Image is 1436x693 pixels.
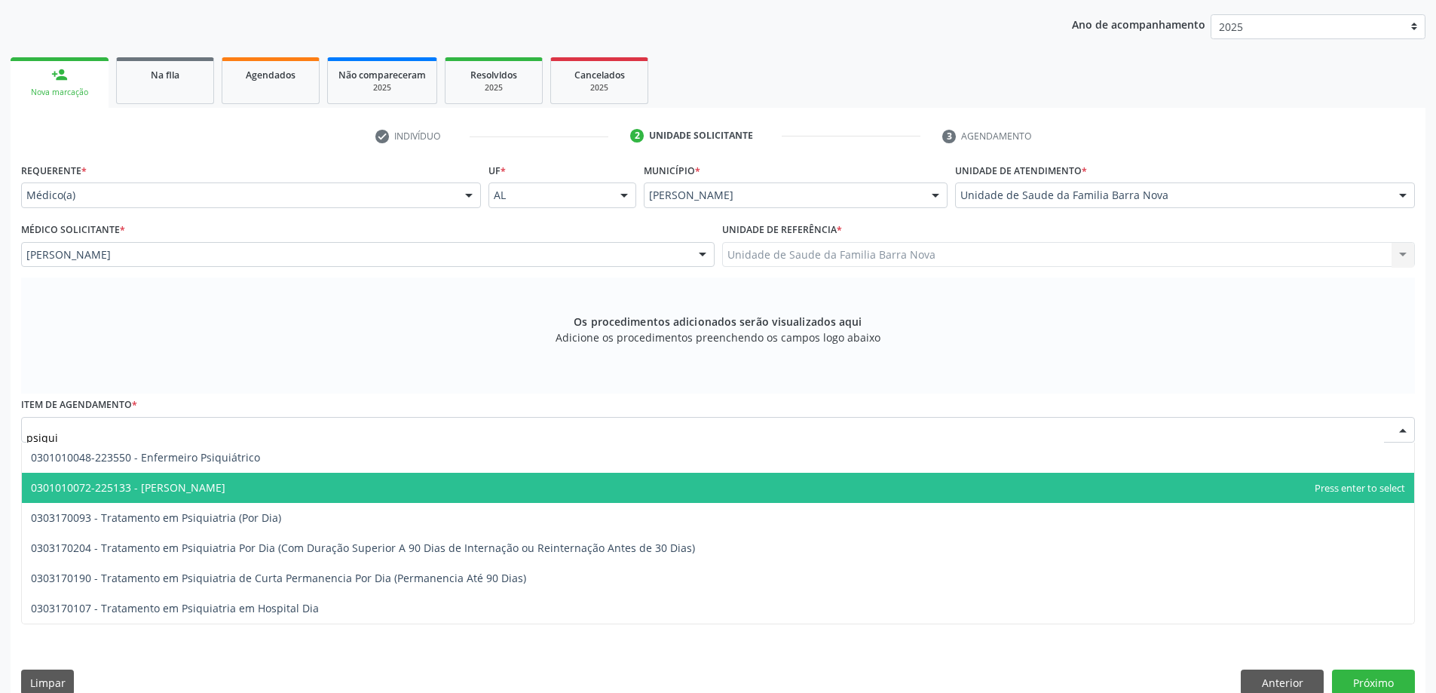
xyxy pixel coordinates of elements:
[21,394,137,417] label: Item de agendamento
[649,129,753,143] div: Unidade solicitante
[960,188,1384,203] span: Unidade de Saude da Familia Barra Nova
[649,188,917,203] span: [PERSON_NAME]
[21,219,125,242] label: Médico Solicitante
[722,219,842,242] label: Unidade de referência
[21,159,87,182] label: Requerente
[1072,14,1205,33] p: Ano de acompanhamento
[21,87,98,98] div: Nova marcação
[51,66,68,83] div: person_add
[246,69,295,81] span: Agendados
[470,69,517,81] span: Resolvidos
[456,82,531,94] div: 2025
[574,69,625,81] span: Cancelados
[644,159,700,182] label: Município
[31,571,526,585] span: 0303170190 - Tratamento em Psiquiatria de Curta Permanencia Por Dia (Permanencia Até 90 Dias)
[31,601,319,615] span: 0303170107 - Tratamento em Psiquiatria em Hospital Dia
[151,69,179,81] span: Na fila
[488,159,506,182] label: UF
[26,188,450,203] span: Médico(a)
[955,159,1087,182] label: Unidade de atendimento
[630,129,644,143] div: 2
[26,422,1384,452] input: Buscar por procedimento
[338,69,426,81] span: Não compareceram
[556,330,880,345] span: Adicione os procedimentos preenchendo os campos logo abaixo
[26,247,684,262] span: [PERSON_NAME]
[574,314,862,330] span: Os procedimentos adicionados serão visualizados aqui
[31,541,695,555] span: 0303170204 - Tratamento em Psiquiatria Por Dia (Com Duração Superior A 90 Dias de Internação ou R...
[494,188,606,203] span: AL
[31,480,225,495] span: 0301010072-225133 - [PERSON_NAME]
[31,450,260,465] span: 0301010048-223550 - Enfermeiro Psiquiátrico
[562,82,637,94] div: 2025
[31,511,281,525] span: 0303170093 - Tratamento em Psiquiatria (Por Dia)
[338,82,426,94] div: 2025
